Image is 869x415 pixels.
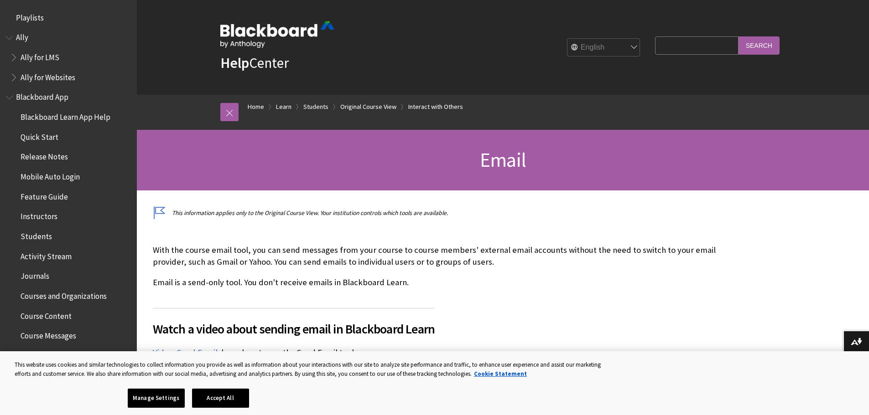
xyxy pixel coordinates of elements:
[21,348,71,360] span: Offline Content
[16,90,68,102] span: Blackboard App
[153,347,218,358] a: Video: Send Email
[248,101,264,113] a: Home
[21,328,76,341] span: Course Messages
[15,360,609,378] div: This website uses cookies and similar technologies to collect information you provide as well as ...
[21,149,68,162] span: Release Notes
[739,36,780,54] input: Search
[21,109,110,122] span: Blackboard Learn App Help
[21,269,49,281] span: Journals
[567,39,640,57] select: Site Language Selector
[21,50,59,62] span: Ally for LMS
[474,370,527,378] a: More information about your privacy, opens in a new tab
[21,129,58,142] span: Quick Start
[408,101,463,113] a: Interact with Others
[220,54,289,72] a: HelpCenter
[5,30,131,85] nav: Book outline for Anthology Ally Help
[21,229,52,241] span: Students
[21,209,57,221] span: Instructors
[153,319,435,338] span: Watch a video about sending email in Blackboard Learn
[153,347,435,359] p: shows how to use the Send Email tool.
[21,70,75,82] span: Ally for Websites
[276,101,291,113] a: Learn
[21,189,68,201] span: Feature Guide
[21,249,72,261] span: Activity Stream
[303,101,328,113] a: Students
[5,10,131,26] nav: Book outline for Playlists
[21,169,80,181] span: Mobile Auto Login
[340,101,396,113] a: Original Course View
[16,10,44,22] span: Playlists
[21,288,107,301] span: Courses and Organizations
[480,147,526,172] span: Email
[220,21,334,48] img: Blackboard by Anthology
[21,308,72,321] span: Course Content
[192,389,249,408] button: Accept All
[220,54,249,72] strong: Help
[128,389,185,408] button: Manage Settings
[16,30,28,42] span: Ally
[153,244,718,268] p: With the course email tool, you can send messages from your course to course members' external em...
[153,209,718,217] p: This information applies only to the Original Course View. Your institution controls which tools ...
[153,277,718,288] p: Email is a send-only tool. You don't receive emails in Blackboard Learn.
